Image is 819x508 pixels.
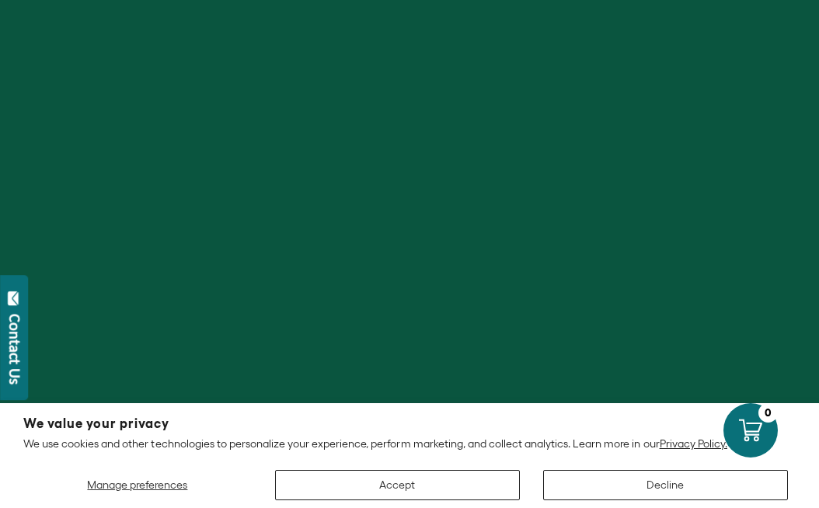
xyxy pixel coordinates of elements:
[87,478,187,491] span: Manage preferences
[23,417,796,430] h2: We value your privacy
[275,470,520,500] button: Accept
[660,437,727,450] a: Privacy Policy.
[7,314,23,384] div: Contact Us
[758,403,778,423] div: 0
[543,470,788,500] button: Decline
[23,437,796,451] p: We use cookies and other technologies to personalize your experience, perform marketing, and coll...
[23,470,252,500] button: Manage preferences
